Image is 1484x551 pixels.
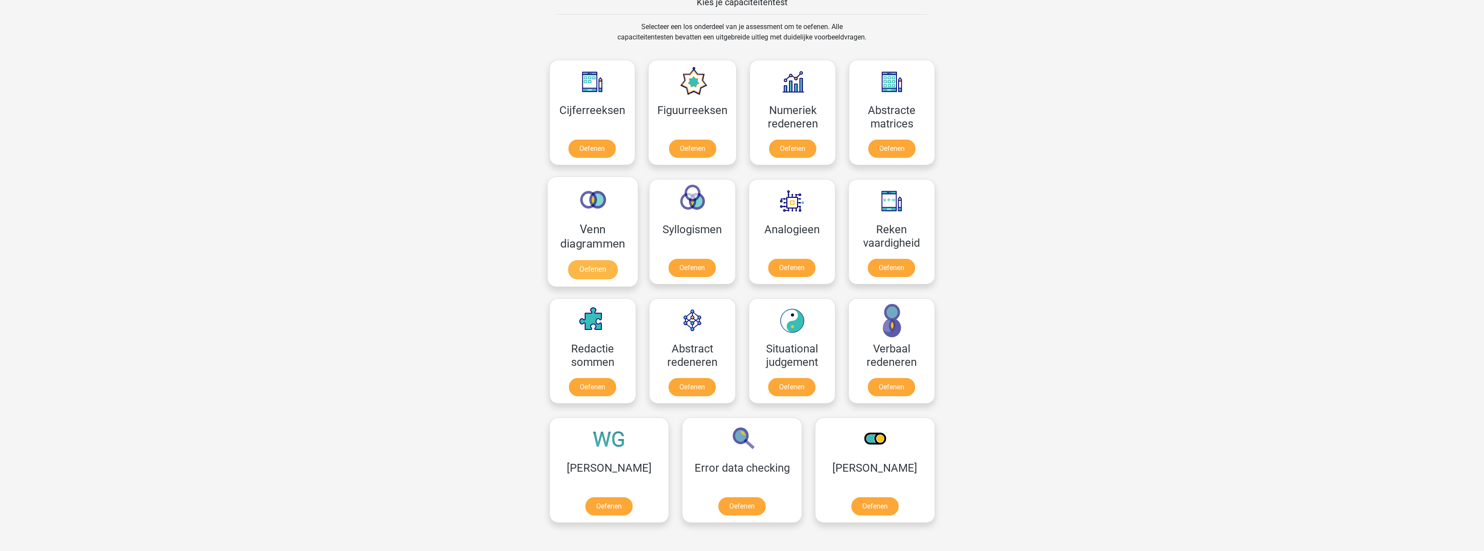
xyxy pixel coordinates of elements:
[768,378,815,396] a: Oefenen
[569,378,616,396] a: Oefenen
[568,260,617,279] a: Oefenen
[669,140,716,158] a: Oefenen
[568,140,616,158] a: Oefenen
[868,140,916,158] a: Oefenen
[768,259,815,277] a: Oefenen
[868,378,915,396] a: Oefenen
[669,259,716,277] a: Oefenen
[868,259,915,277] a: Oefenen
[851,497,899,515] a: Oefenen
[669,378,716,396] a: Oefenen
[609,22,875,53] div: Selecteer een los onderdeel van je assessment om te oefenen. Alle capaciteitentesten bevatten een...
[718,497,766,515] a: Oefenen
[585,497,633,515] a: Oefenen
[769,140,816,158] a: Oefenen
